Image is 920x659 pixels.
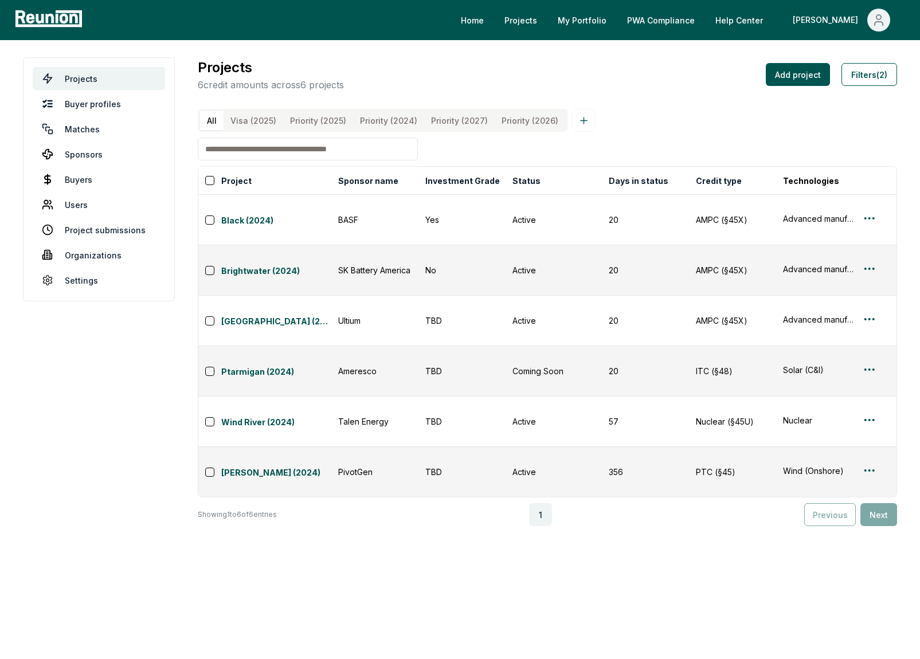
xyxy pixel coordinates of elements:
p: 6 credit amounts across 6 projects [198,78,344,92]
div: ITC (§48) [696,365,769,377]
button: Status [510,169,543,192]
button: [PERSON_NAME] (2024) [221,464,331,480]
a: Wind River (2024) [221,416,331,430]
a: Users [33,193,165,216]
div: 57 [609,415,682,427]
a: PWA Compliance [618,9,704,32]
a: Brightwater (2024) [221,265,331,278]
a: Black (2024) [221,214,331,228]
button: [PERSON_NAME] [784,9,899,32]
div: AMPC (§45X) [696,264,769,276]
div: Active [512,214,595,226]
div: Talen Energy [338,415,412,427]
button: 1 [529,503,552,526]
button: Days in status [606,169,671,192]
a: Matches [33,117,165,140]
div: TBD [425,466,499,478]
div: 356 [609,466,682,478]
button: Visa (2025) [224,111,283,130]
div: Active [512,415,595,427]
div: SK Battery America [338,264,412,276]
div: 20 [609,264,682,276]
div: AMPC (§45X) [696,214,769,226]
button: Ptarmigan (2024) [221,363,331,379]
div: TBD [425,365,499,377]
div: PTC (§45) [696,466,769,478]
a: Organizations [33,244,165,266]
button: Advanced manufacturing [783,263,856,275]
div: 20 [609,315,682,327]
a: Settings [33,269,165,292]
a: My Portfolio [549,9,616,32]
div: TBD [425,415,499,427]
div: [PERSON_NAME] [793,9,863,32]
div: 20 [609,365,682,377]
a: Buyers [33,168,165,191]
button: Add project [766,63,830,86]
a: Project submissions [33,218,165,241]
button: Project [219,169,254,192]
div: Active [512,264,595,276]
div: Ameresco [338,365,412,377]
div: AMPC (§45X) [696,315,769,327]
a: Buyer profiles [33,92,165,115]
div: Ultium [338,315,412,327]
div: Yes [425,214,499,226]
h3: Projects [198,57,344,78]
a: Projects [33,67,165,90]
button: Black (2024) [221,212,331,228]
button: Investment Grade [423,169,502,192]
button: Advanced manufacturing [783,213,856,225]
a: Projects [495,9,546,32]
div: 20 [609,214,682,226]
button: All [200,111,224,130]
a: Ptarmigan (2024) [221,366,331,379]
button: Filters(2) [841,63,897,86]
button: Priority (2024) [353,111,424,130]
nav: Main [452,9,909,32]
a: Help Center [706,9,772,32]
button: Advanced manufacturing [783,313,856,325]
button: Priority (2025) [283,111,353,130]
a: Sponsors [33,143,165,166]
button: Solar (C&I) [783,364,856,376]
p: Showing 1 to 6 of 6 entries [198,509,277,520]
button: [GEOGRAPHIC_DATA] (2024) [221,313,331,329]
div: Active [512,466,595,478]
a: Home [452,9,493,32]
div: BASF [338,214,412,226]
button: Nuclear [783,414,856,426]
button: Wind River (2024) [221,414,331,430]
button: Brightwater (2024) [221,262,331,278]
div: Coming Soon [512,365,595,377]
a: [GEOGRAPHIC_DATA] (2024) [221,315,331,329]
div: Nuclear (§45U) [696,415,769,427]
div: No [425,264,499,276]
a: [PERSON_NAME] (2024) [221,466,331,480]
div: TBD [425,315,499,327]
button: Wind (Onshore) [783,465,856,477]
button: Priority (2026) [495,111,565,130]
div: PivotGen [338,466,412,478]
button: Priority (2027) [424,111,495,130]
div: Active [512,315,595,327]
button: Sponsor name [336,169,401,192]
button: Credit type [694,169,744,192]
